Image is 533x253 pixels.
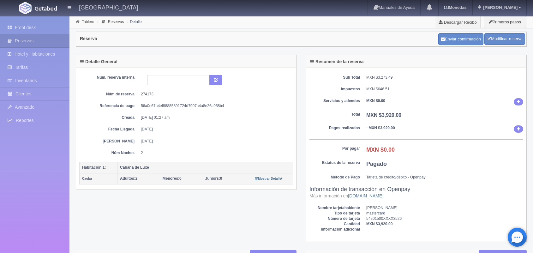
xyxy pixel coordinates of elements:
[309,160,360,166] dt: Estatus de la reserva
[309,186,523,199] h3: Información de transacción en Openpay
[84,103,135,109] dt: Referencia de pago
[84,150,135,156] dt: Núm Noches
[309,221,360,227] dt: Cantidad
[366,75,523,80] dd: MXN $3,273.49
[366,87,523,92] dd: MXN $646.51
[309,211,360,216] dt: Tipo de tarjeta
[255,176,283,181] a: Mostrar Detalle
[366,211,523,216] dd: mastercard
[444,5,466,10] b: Monedas
[309,125,360,131] dt: Pagos realizados
[366,205,523,211] dd: [PERSON_NAME]
[84,92,135,97] dt: Núm de reserva
[120,176,135,181] strong: Adultos:
[309,112,360,117] dt: Total
[84,75,135,80] dt: Núm. reserva interna
[82,165,106,170] b: Habitación 1:
[484,16,526,28] button: Primeros pasos
[309,87,360,92] dt: Impuestos
[348,193,383,198] a: [DOMAIN_NAME]
[163,176,182,181] span: 0
[205,176,220,181] strong: Juniors:
[366,222,392,226] b: MXN $3,920.00
[141,139,288,144] dd: [DATE]
[366,216,523,221] dd: 54201500XXXX3526
[366,161,387,167] b: Pagado
[80,36,97,41] h4: Reserva
[309,193,383,198] small: Más información en
[310,59,364,64] h4: Resumen de la reserva
[309,146,360,151] dt: Por pagar
[84,139,135,144] dt: [PERSON_NAME]
[35,6,57,11] img: Getabed
[366,147,395,153] b: MXN $0.00
[141,150,288,156] dd: 2
[438,33,483,45] button: Enviar confirmación
[309,216,360,221] dt: Número de tarjeta
[205,176,222,181] span: 0
[79,3,138,11] h4: [GEOGRAPHIC_DATA]
[84,127,135,132] dt: Fecha Llegada
[309,75,360,80] dt: Sub Total
[120,176,137,181] span: 2
[482,5,518,10] span: [PERSON_NAME]
[309,175,360,180] dt: Método de Pago
[141,115,288,120] dd: [DATE] 01:27 am
[82,177,92,180] small: Caoba
[309,227,360,232] dt: Información adicional
[117,162,293,173] th: Cabaña de Luxe
[141,103,288,109] dd: 56a0e67a4ef88885891724d7907a4a8e26a958b4
[366,112,401,118] b: MXN $3,920.00
[366,99,385,103] b: MXN $0.00
[80,59,117,64] h4: Detalle General
[108,20,124,24] a: Reservas
[309,205,360,211] dt: Nombre tarjetahabiente
[255,177,283,180] small: Mostrar Detalle
[163,176,179,181] strong: Menores:
[435,16,480,28] a: Descargar Recibo
[366,126,395,130] b: - MXN $3,920.00
[84,115,135,120] dt: Creada
[19,2,32,14] img: Getabed
[126,19,143,25] li: Detalle
[484,33,525,45] a: Modificar reserva
[82,20,94,24] a: Tablero
[141,92,288,97] dd: 274173
[141,127,288,132] dd: [DATE]
[309,98,360,104] dt: Servicios y adendos
[366,175,523,180] dd: Tarjeta de crédito/débito - Openpay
